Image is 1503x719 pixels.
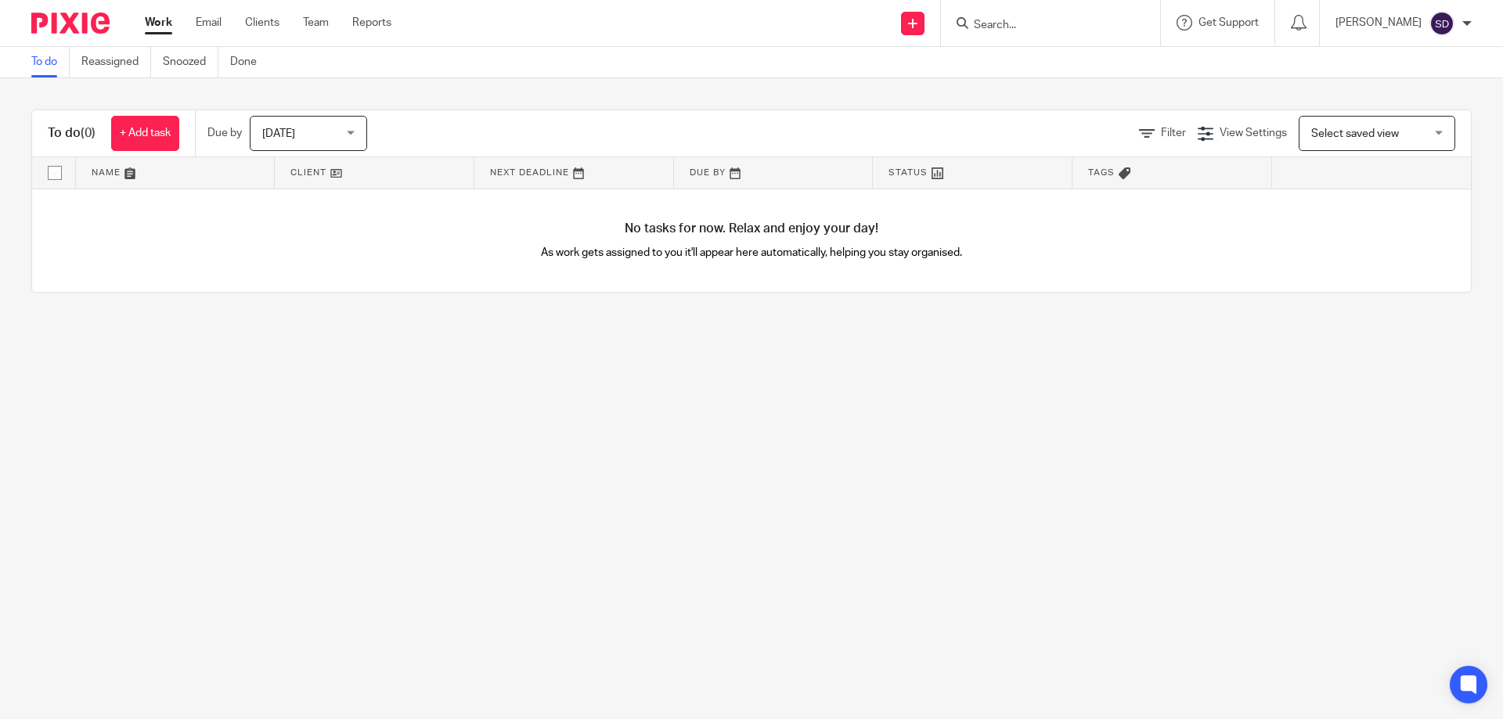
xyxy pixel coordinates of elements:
[1311,128,1399,139] span: Select saved view
[81,47,151,77] a: Reassigned
[230,47,269,77] a: Done
[31,47,70,77] a: To do
[32,221,1471,237] h4: No tasks for now. Relax and enjoy your day!
[81,127,96,139] span: (0)
[352,15,391,31] a: Reports
[1335,15,1422,31] p: [PERSON_NAME]
[1088,168,1115,177] span: Tags
[262,128,295,139] span: [DATE]
[1429,11,1454,36] img: svg%3E
[1198,17,1259,28] span: Get Support
[1161,128,1186,138] span: Filter
[245,15,279,31] a: Clients
[207,125,242,141] p: Due by
[972,19,1113,33] input: Search
[111,116,179,151] a: + Add task
[48,125,96,142] h1: To do
[392,245,1112,261] p: As work gets assigned to you it'll appear here automatically, helping you stay organised.
[145,15,172,31] a: Work
[196,15,222,31] a: Email
[303,15,329,31] a: Team
[1220,128,1287,138] span: View Settings
[31,13,110,34] img: Pixie
[163,47,218,77] a: Snoozed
